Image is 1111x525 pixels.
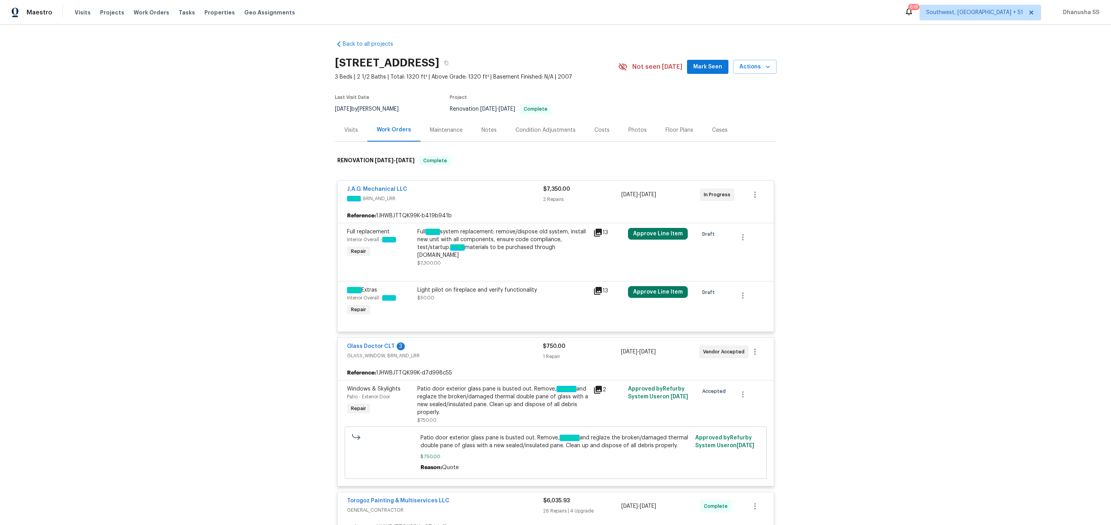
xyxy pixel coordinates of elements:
[375,158,415,163] span: -
[100,9,124,16] span: Projects
[621,349,637,355] span: [DATE]
[737,443,754,448] span: [DATE]
[480,106,515,112] span: -
[671,394,688,400] span: [DATE]
[543,195,622,203] div: 2 Repairs
[632,63,682,71] span: Not seen [DATE]
[344,126,358,134] div: Visits
[417,261,441,265] span: $7,300.00
[382,295,396,301] em: HVAC
[639,349,656,355] span: [DATE]
[480,106,497,112] span: [DATE]
[687,60,728,74] button: Mark Seen
[702,288,718,296] span: Draft
[481,126,497,134] div: Notes
[338,366,774,380] div: 1JHWBJTTQK99K-d7d998c55
[335,40,410,48] a: Back to all projects
[450,106,551,112] span: Renovation
[703,348,748,356] span: Vendor Accepted
[693,62,722,72] span: Mark Seen
[335,73,618,81] span: 3 Beds | 2 1/2 Baths | Total: 1320 ft² | Above Grade: 1320 ft² | Basement Finished: N/A | 2007
[695,435,754,448] span: Approved by Refurby System User on
[543,186,570,192] span: $7,350.00
[628,286,688,298] button: Approve Line Item
[926,9,1023,16] span: Southwest, [GEOGRAPHIC_DATA] + 51
[347,186,407,192] a: J.A.G. Mechanical LLC
[347,287,377,293] span: Extras
[348,306,369,314] span: Repair
[338,209,774,223] div: 1JHWBJTTQK99K-b419b941b
[621,503,638,509] span: [DATE]
[347,498,449,503] a: Torogoz Painting & Multiservices LLC
[179,10,195,15] span: Tasks
[417,418,437,423] span: $750.00
[347,287,361,293] em: HVAC
[420,434,691,450] span: Patio door exterior glass pane is busted out. Remove, and reglaze the broken/damaged thermal doub...
[420,453,691,460] span: $750.00
[628,386,688,400] span: Approved by Refurby System User on
[347,369,376,377] b: Reference:
[347,344,395,349] a: Glass Doctor CLT
[593,286,624,296] div: 13
[640,503,656,509] span: [DATE]
[420,465,442,470] span: Reason:
[640,192,656,197] span: [DATE]
[1060,9,1099,16] span: Dhanusha SS
[594,126,610,134] div: Costs
[27,9,52,16] span: Maestro
[733,60,776,74] button: Actions
[426,229,440,235] em: HVAC
[347,386,401,392] span: Windows & Skylights
[347,195,543,202] span: , BRN_AND_LRR
[75,9,91,16] span: Visits
[450,95,467,100] span: Project
[134,9,169,16] span: Work Orders
[560,435,580,441] em: replace
[442,465,459,470] span: Quote
[704,502,731,510] span: Complete
[712,126,728,134] div: Cases
[335,104,408,114] div: by [PERSON_NAME]
[543,507,622,515] div: 26 Repairs | 4 Upgrade
[430,126,463,134] div: Maintenance
[347,352,543,360] span: GLASS_WINDOW, BRN_AND_LRR
[702,230,718,238] span: Draft
[337,156,415,165] h6: RENOVATION
[204,9,235,16] span: Properties
[347,229,390,235] span: Full replacement
[417,296,434,300] span: $50.00
[348,247,369,255] span: Repair
[521,107,551,111] span: Complete
[347,296,396,300] span: Interior Overall -
[739,62,770,72] span: Actions
[704,191,734,199] span: In Progress
[417,228,589,259] div: Full system replacement: remove/dispose old system, install new unit with all components, ensure ...
[335,148,776,173] div: RENOVATION [DATE]-[DATE]Complete
[543,344,565,349] span: $750.00
[382,237,396,242] em: HVAC
[439,56,453,70] button: Copy Address
[377,126,411,134] div: Work Orders
[621,191,656,199] span: -
[347,212,376,220] b: Reference:
[347,394,390,399] span: Patio - Exterior Door
[244,9,295,16] span: Geo Assignments
[347,506,543,514] span: GENERAL_CONTRACTOR
[666,126,693,134] div: Floor Plans
[450,244,465,251] em: HVAC
[621,348,656,356] span: -
[628,228,688,240] button: Approve Line Item
[417,385,589,416] div: Patio door exterior glass pane is busted out. Remove, and reglaze the broken/damaged thermal doub...
[556,386,576,392] em: replace
[417,286,589,294] div: Light pilot on fireplace and verify functionality
[910,3,918,11] div: 618
[593,228,624,237] div: 13
[396,158,415,163] span: [DATE]
[335,59,439,67] h2: [STREET_ADDRESS]
[375,158,394,163] span: [DATE]
[621,502,656,510] span: -
[347,196,361,201] em: HVAC
[543,353,621,360] div: 1 Repair
[628,126,647,134] div: Photos
[593,385,624,394] div: 2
